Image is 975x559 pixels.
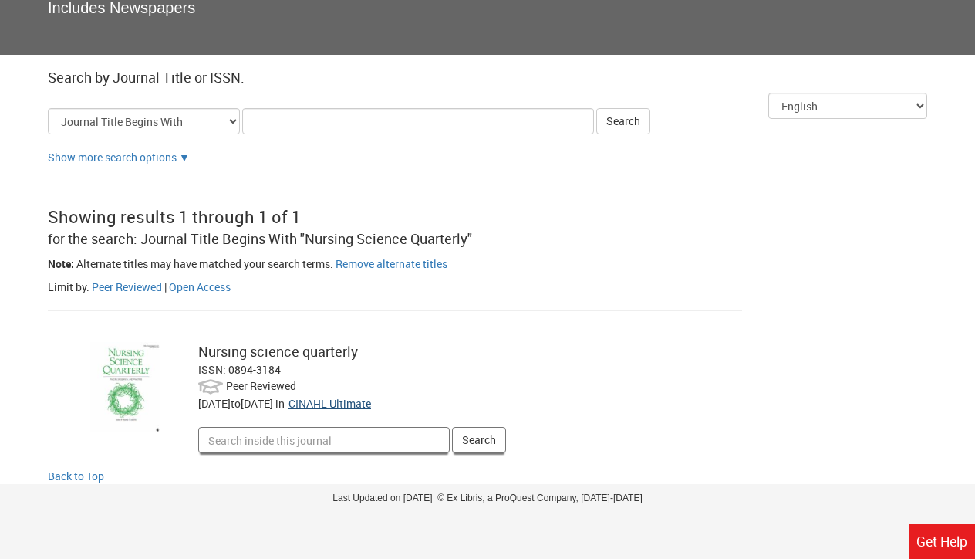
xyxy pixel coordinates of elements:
[198,362,702,378] div: ISSN: 0894-3184
[48,205,301,228] span: Showing results 1 through 1 of 1
[198,334,199,335] label: Search inside this journal
[90,342,160,432] img: cover image for: Nursing science quarterly
[48,229,472,248] span: for the search: Journal Title Begins With "Nursing Science Quarterly"
[92,279,162,294] a: Filter by peer reviewed
[275,396,285,411] span: in
[48,70,927,86] h2: Search by Journal Title or ISSN:
[169,279,231,294] a: Filter by peer open access
[452,427,506,453] button: Search
[164,279,167,294] span: |
[48,256,74,271] span: Note:
[198,396,288,412] div: [DATE] [DATE]
[288,396,371,411] a: Go to CINAHL Ultimate
[48,150,177,164] a: Show more search options
[198,427,450,453] input: Search inside this journal
[226,378,296,393] span: Peer Reviewed
[179,150,190,164] a: Show more search options
[596,108,650,134] button: Search
[48,279,89,294] span: Limit by:
[231,396,241,411] span: to
[198,342,702,362] div: Nursing science quarterly
[336,256,447,271] a: Remove alternate titles
[76,256,333,271] span: Alternate titles may have matched your search terms.
[48,469,927,484] a: Back to Top
[909,524,975,559] a: Get Help
[198,378,224,396] img: Peer Reviewed:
